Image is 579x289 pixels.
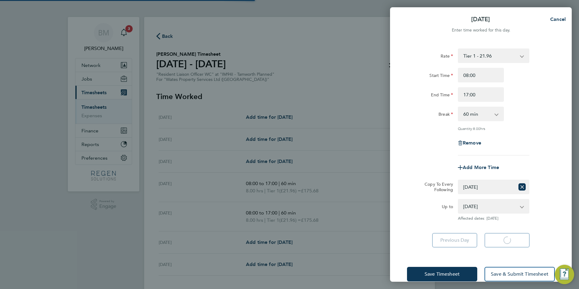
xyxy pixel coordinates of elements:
button: Save & Submit Timesheet [485,267,555,281]
label: End Time [431,92,453,99]
span: Affected dates: [DATE] [458,216,529,221]
label: Copy To Every Following [420,181,453,192]
div: Enter time worked for this day. [390,27,572,34]
input: E.g. 08:00 [458,68,504,82]
button: Engage Resource Center [555,265,574,284]
button: Save Timesheet [407,267,477,281]
span: Save & Submit Timesheet [491,271,548,277]
button: Remove [458,141,481,145]
span: Cancel [548,16,566,22]
span: 8.00 [473,126,480,131]
input: E.g. 18:00 [458,87,504,102]
button: Add More Time [458,165,499,170]
span: Add More Time [463,164,499,170]
span: Remove [463,140,481,146]
button: Reset selection [518,180,526,194]
div: Quantity: hrs [458,126,529,131]
label: Start Time [429,73,453,80]
p: [DATE] [471,15,490,24]
button: Cancel [541,13,572,25]
span: Save Timesheet [425,271,460,277]
label: Break [438,111,453,119]
label: Rate [441,53,453,61]
label: Up to [442,204,453,211]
